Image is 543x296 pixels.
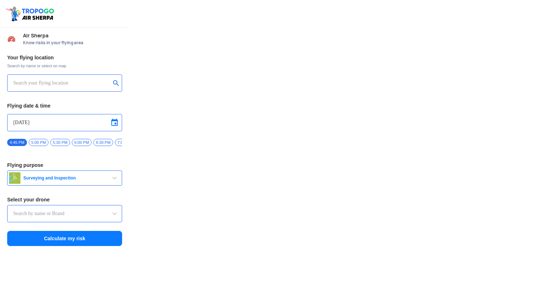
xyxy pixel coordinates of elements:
[5,5,56,22] img: ic_tgdronemaps.svg
[9,172,20,184] img: survey.png
[23,40,122,46] span: Know risks in your flying area
[13,209,116,218] input: Search by name or Brand
[23,33,122,38] span: Air Sherpa
[50,139,70,146] span: 5:30 PM
[13,118,116,127] input: Select Date
[93,139,113,146] span: 6:30 PM
[7,139,27,146] span: 4:45 PM
[115,139,135,146] span: 7:00 PM
[7,163,122,168] h3: Flying purpose
[20,175,110,181] span: Surveying and Inspection
[72,139,92,146] span: 6:00 PM
[29,139,48,146] span: 5:00 PM
[7,55,122,60] h3: Your flying location
[7,197,122,202] h3: Select your drone
[7,170,122,186] button: Surveying and Inspection
[7,35,16,43] img: Risk Scores
[7,103,122,108] h3: Flying date & time
[7,231,122,246] button: Calculate my risk
[13,79,111,87] input: Search your flying location
[7,63,122,69] span: Search by name or select on map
